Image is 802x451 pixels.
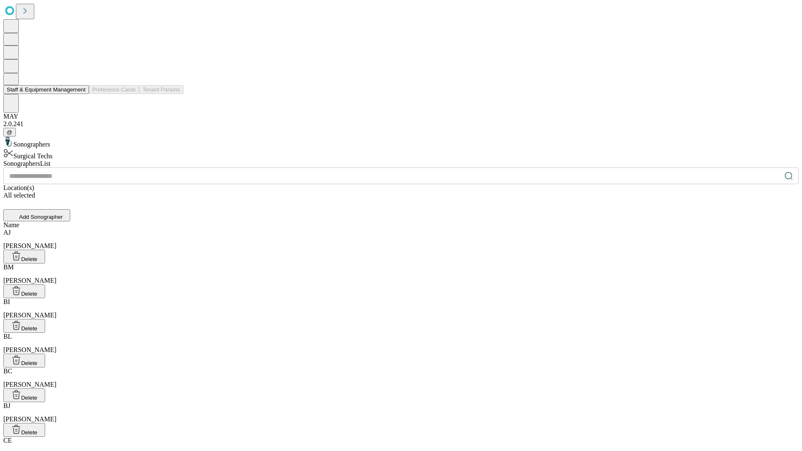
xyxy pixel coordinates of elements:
[3,402,799,423] div: [PERSON_NAME]
[3,221,799,229] div: Name
[3,402,10,409] span: BJ
[3,192,799,199] div: All selected
[3,264,799,284] div: [PERSON_NAME]
[21,360,38,366] span: Delete
[3,250,45,264] button: Delete
[139,85,183,94] button: Tenant Params
[3,333,799,354] div: [PERSON_NAME]
[3,437,12,444] span: CE
[3,148,799,160] div: Surgical Techs
[3,264,14,271] span: BM
[3,120,799,128] div: 2.0.241
[21,291,38,297] span: Delete
[21,325,38,332] span: Delete
[3,388,45,402] button: Delete
[3,367,12,375] span: BC
[21,429,38,436] span: Delete
[3,137,799,148] div: Sonographers
[89,85,139,94] button: Preference Cards
[3,354,45,367] button: Delete
[3,423,45,437] button: Delete
[3,229,799,250] div: [PERSON_NAME]
[3,160,799,167] div: Sonographers List
[3,298,10,305] span: BI
[3,113,799,120] div: MAY
[3,367,799,388] div: [PERSON_NAME]
[3,209,70,221] button: Add Sonographer
[3,319,45,333] button: Delete
[3,333,12,340] span: BL
[7,129,13,135] span: @
[21,256,38,262] span: Delete
[3,229,11,236] span: AJ
[3,128,16,137] button: @
[21,395,38,401] span: Delete
[3,85,89,94] button: Staff & Equipment Management
[19,214,63,220] span: Add Sonographer
[3,184,34,191] span: Location(s)
[3,298,799,319] div: [PERSON_NAME]
[3,284,45,298] button: Delete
